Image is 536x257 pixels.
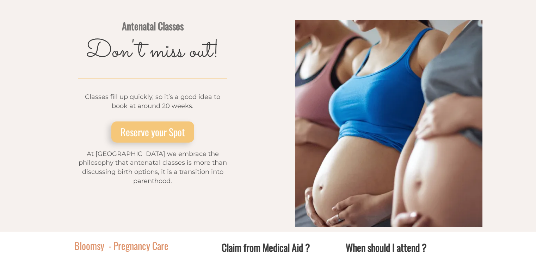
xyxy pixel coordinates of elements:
[122,19,184,33] span: Antenatal Classes
[111,121,194,143] a: Reserve your Spot
[121,125,185,139] span: Reserve your Spot
[74,238,168,253] span: Bloomsy - Pregnancy Care
[222,240,310,255] span: Claim from Medical Aid ?
[79,150,227,185] span: At [GEOGRAPHIC_DATA] we embrace the philosophy that antenatal classes is more than discussing bir...
[85,93,220,110] span: Classes fill up quickly, so it’s a good idea to book at around 20 weeks.
[54,39,252,64] h1: Don't miss out!
[295,20,483,227] img: Pregnant women
[346,240,427,255] span: When should I attend ?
